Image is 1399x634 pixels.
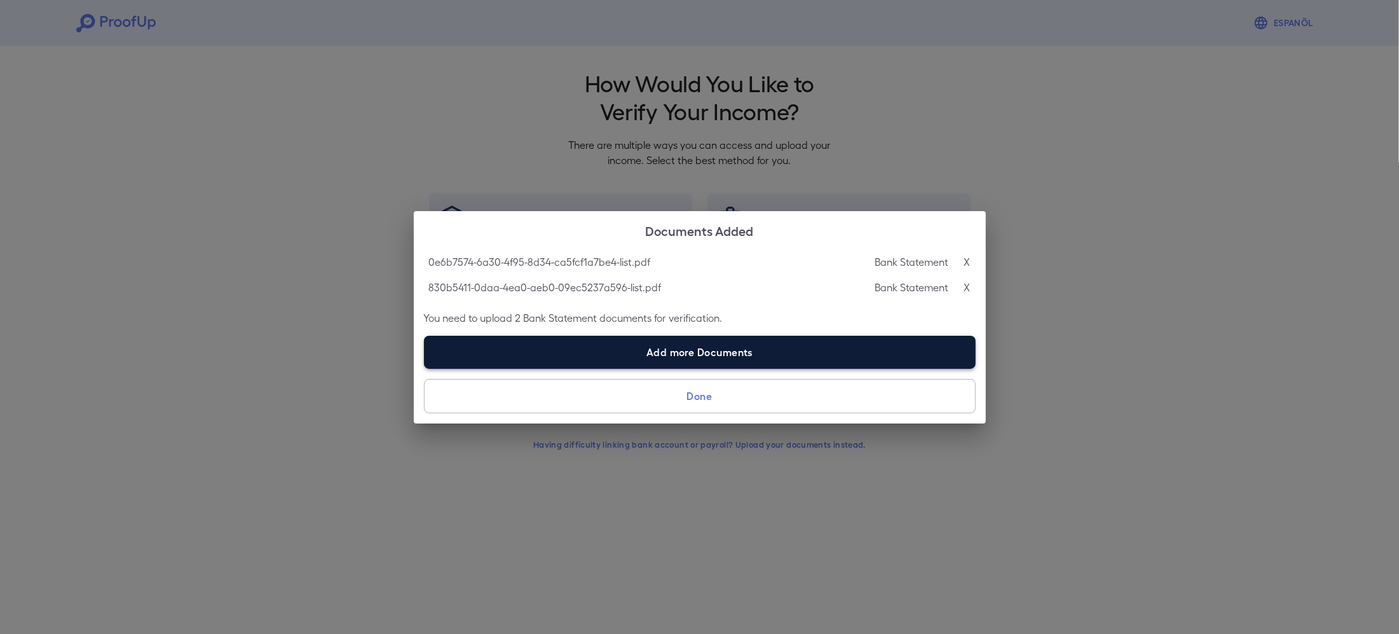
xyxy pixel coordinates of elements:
[964,280,971,295] p: X
[429,254,651,270] p: 0e6b7574-6a30-4f95-8d34-ca5fcf1a7be4-list.pdf
[424,310,976,326] p: You need to upload 2 Bank Statement documents for verification.
[875,254,949,270] p: Bank Statement
[424,336,976,369] label: Add more Documents
[429,280,662,295] p: 830b5411-0daa-4ea0-aeb0-09ec5237a596-list.pdf
[964,254,971,270] p: X
[875,280,949,295] p: Bank Statement
[424,379,976,413] button: Done
[414,211,986,249] h2: Documents Added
